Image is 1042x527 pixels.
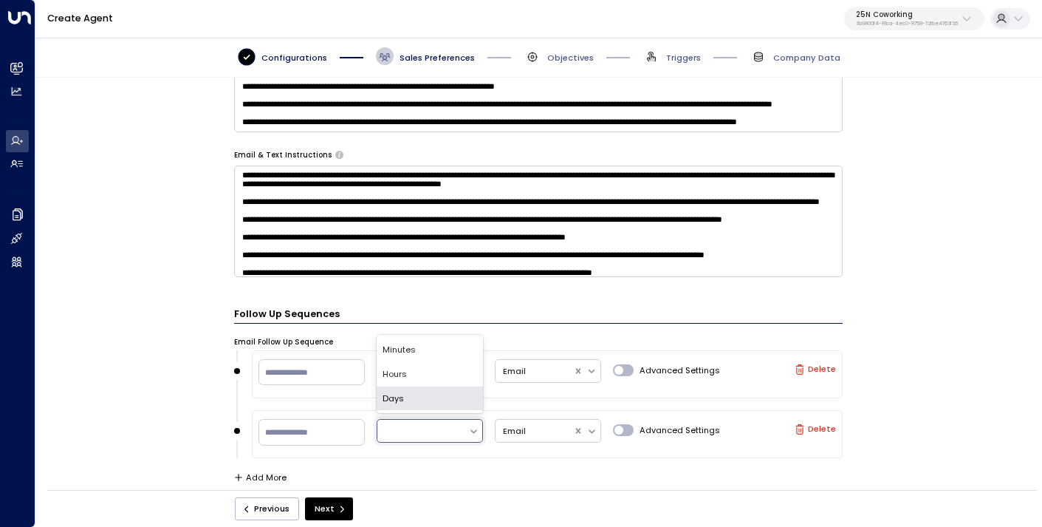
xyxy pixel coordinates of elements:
button: Provide any specific instructions you want the agent to follow only when responding to leads via ... [335,151,343,158]
div: Days [377,387,483,411]
p: 25N Coworking [856,10,958,19]
p: 3b9800f4-81ca-4ec0-8758-72fbe4763f36 [856,21,958,27]
label: Delete [795,364,836,375]
h3: Follow Up Sequences [234,307,843,324]
label: Email & Text Instructions [234,150,332,160]
span: Triggers [666,52,701,64]
label: Delete [795,424,836,435]
span: Configurations [261,52,327,64]
button: Add More [234,473,287,483]
button: Previous [235,497,300,520]
span: Company Data [773,52,840,64]
span: Objectives [547,52,594,64]
span: Advanced Settings [640,364,720,377]
div: Hours [377,362,483,387]
button: Next [305,497,353,520]
span: Advanced Settings [640,424,720,437]
div: Minutes [377,338,483,362]
a: Create Agent [47,12,113,24]
label: Email Follow Up Sequence [234,337,333,347]
span: Sales Preferences [400,52,475,64]
button: 25N Coworking3b9800f4-81ca-4ec0-8758-72fbe4763f36 [844,7,984,31]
